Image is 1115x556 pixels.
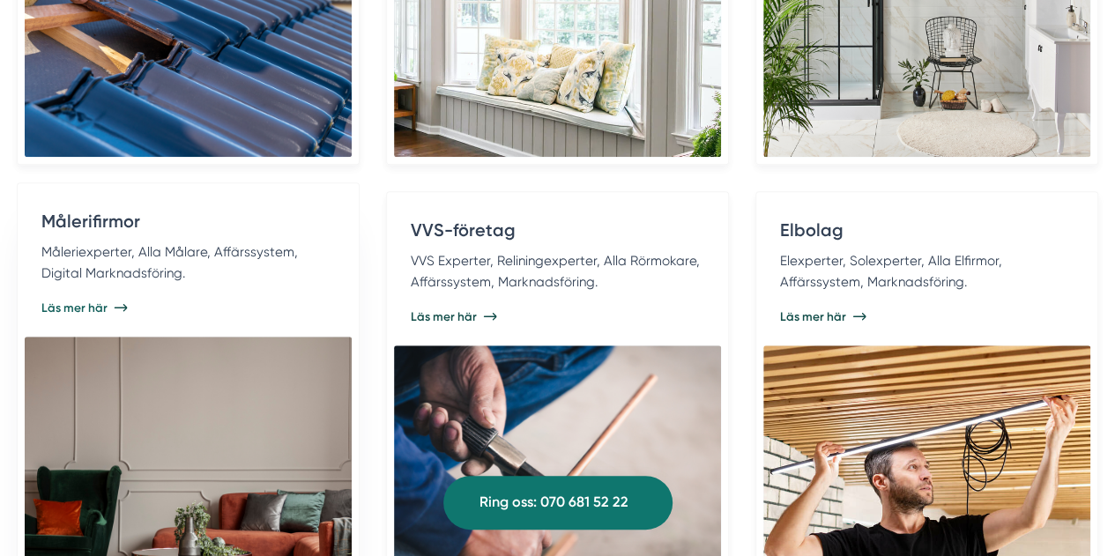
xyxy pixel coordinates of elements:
[411,250,705,293] p: VVS Experter, Reliningexperter, Alla Rörmokare, Affärssystem, Marknadsföring.
[780,250,1074,293] p: Elexperter, Solexperter, Alla Elfirmor, Affärssystem, Marknadsföring.
[443,476,673,530] a: Ring oss: 070 681 52 22
[411,308,477,325] span: Läs mer här
[41,300,108,316] span: Läs mer här
[780,219,1074,250] h4: Elbolag
[411,219,705,250] h4: VVS-företag
[41,210,336,241] h4: Målerifirmor
[479,491,628,514] span: Ring oss: 070 681 52 22
[780,308,846,325] span: Läs mer här
[41,241,336,284] p: Måleriexperter, Alla Målare, Affärssystem, Digital Marknadsföring.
